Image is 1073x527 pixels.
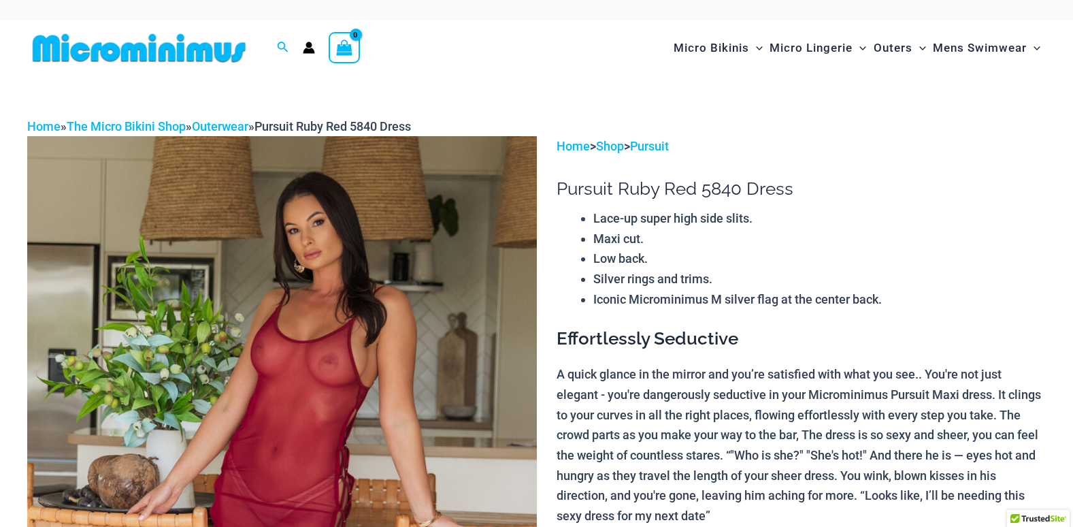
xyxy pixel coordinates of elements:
[593,229,1046,249] li: Maxi cut.
[303,42,315,54] a: Account icon link
[766,27,870,69] a: Micro LingerieMenu ToggleMenu Toggle
[254,119,411,133] span: Pursuit Ruby Red 5840 Dress
[593,289,1046,310] li: Iconic Microminimus M silver flag at the center back.
[329,32,360,63] a: View Shopping Cart, empty
[557,364,1046,526] p: A quick glance in the mirror and you’re satisfied with what you see.. You're not just elegant - y...
[933,31,1027,65] span: Mens Swimwear
[674,31,749,65] span: Micro Bikinis
[749,31,763,65] span: Menu Toggle
[770,31,853,65] span: Micro Lingerie
[557,178,1046,199] h1: Pursuit Ruby Red 5840 Dress
[27,33,251,63] img: MM SHOP LOGO FLAT
[1027,31,1040,65] span: Menu Toggle
[670,27,766,69] a: Micro BikinisMenu ToggleMenu Toggle
[668,25,1046,71] nav: Site Navigation
[27,119,411,133] span: » » »
[593,208,1046,229] li: Lace-up super high side slits.
[874,31,912,65] span: Outers
[596,139,624,153] a: Shop
[557,139,590,153] a: Home
[557,328,1046,351] h3: Effortlessly Seductive
[27,119,61,133] a: Home
[929,27,1044,69] a: Mens SwimwearMenu ToggleMenu Toggle
[593,249,1046,269] li: Low back.
[912,31,926,65] span: Menu Toggle
[870,27,929,69] a: OutersMenu ToggleMenu Toggle
[67,119,186,133] a: The Micro Bikini Shop
[557,136,1046,157] p: > >
[630,139,669,153] a: Pursuit
[853,31,866,65] span: Menu Toggle
[277,39,289,57] a: Search icon link
[593,269,1046,289] li: Silver rings and trims.
[192,119,248,133] a: Outerwear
